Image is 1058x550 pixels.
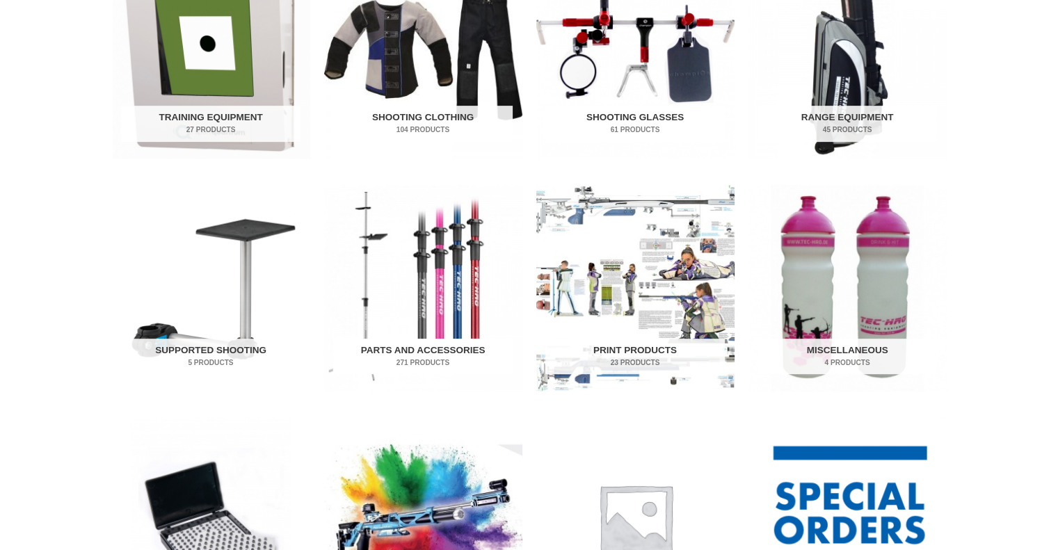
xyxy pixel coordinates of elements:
h2: Training Equipment [121,106,300,142]
a: Visit product category Print Products [536,185,735,391]
h2: Miscellaneous [758,339,937,375]
mark: 27 Products [121,124,300,135]
h2: Print Products [545,339,725,375]
a: Visit product category Supported Shooting [112,185,310,391]
a: Visit product category Miscellaneous [748,185,947,391]
mark: 5 Products [121,357,300,368]
a: Visit product category Parts and Accessories [324,185,522,391]
mark: 61 Products [545,124,725,135]
h2: Shooting Clothing [333,106,513,142]
h2: Supported Shooting [121,339,300,375]
img: Print Products [536,185,735,391]
mark: 23 Products [545,357,725,368]
mark: 45 Products [758,124,937,135]
h2: Range Equipment [758,106,937,142]
mark: 104 Products [333,124,513,135]
h2: Shooting Glasses [545,106,725,142]
img: Parts and Accessories [324,185,522,391]
img: Supported Shooting [112,185,310,391]
h2: Parts and Accessories [333,339,513,375]
mark: 4 Products [758,357,937,368]
img: Miscellaneous [748,185,947,391]
mark: 271 Products [333,357,513,368]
